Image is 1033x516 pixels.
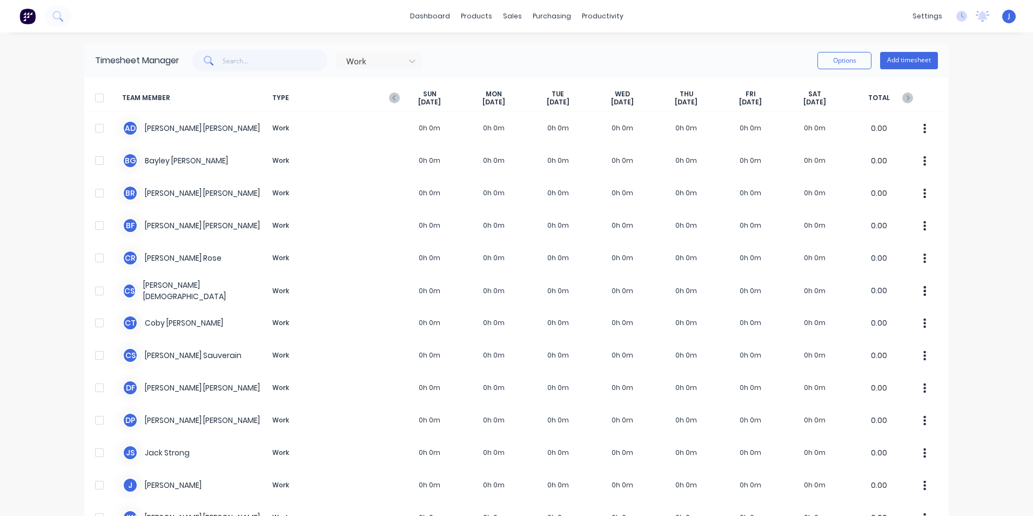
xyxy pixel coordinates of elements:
[680,90,693,98] span: THU
[615,90,630,98] span: WED
[122,90,268,107] span: TEAM MEMBER
[576,8,629,24] div: productivity
[739,98,762,107] span: [DATE]
[455,8,498,24] div: products
[482,98,505,107] span: [DATE]
[268,90,398,107] span: TYPE
[527,8,576,24] div: purchasing
[19,8,36,24] img: Factory
[486,90,502,98] span: MON
[95,54,179,67] div: Timesheet Manager
[907,8,948,24] div: settings
[808,90,821,98] span: SAT
[223,50,328,71] input: Search...
[675,98,697,107] span: [DATE]
[405,8,455,24] a: dashboard
[418,98,441,107] span: [DATE]
[552,90,564,98] span: TUE
[1008,11,1010,21] span: J
[423,90,437,98] span: SUN
[746,90,756,98] span: FRI
[880,52,938,69] button: Add timesheet
[611,98,634,107] span: [DATE]
[847,90,911,107] span: TOTAL
[547,98,569,107] span: [DATE]
[803,98,826,107] span: [DATE]
[817,52,871,69] button: Options
[498,8,527,24] div: sales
